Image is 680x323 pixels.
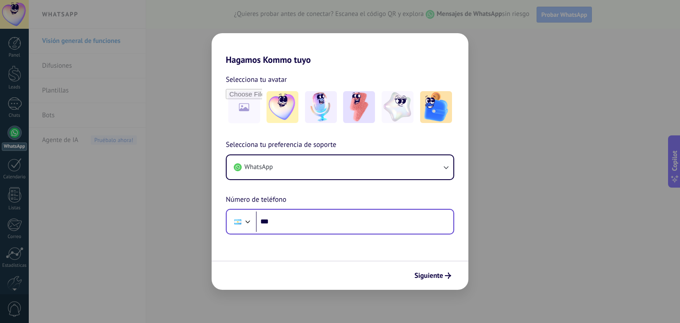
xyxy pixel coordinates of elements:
span: Selecciona tu avatar [226,74,287,85]
img: -2.jpeg [305,91,337,123]
img: -4.jpeg [382,91,413,123]
h2: Hagamos Kommo tuyo [212,33,468,65]
button: Siguiente [410,268,455,283]
img: -1.jpeg [267,91,298,123]
span: Selecciona tu preferencia de soporte [226,139,336,151]
button: WhatsApp [227,155,453,179]
span: Siguiente [414,273,443,279]
span: Número de teléfono [226,194,286,206]
span: WhatsApp [244,163,273,172]
img: -5.jpeg [420,91,452,123]
div: Argentina: + 54 [229,212,246,231]
img: -3.jpeg [343,91,375,123]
